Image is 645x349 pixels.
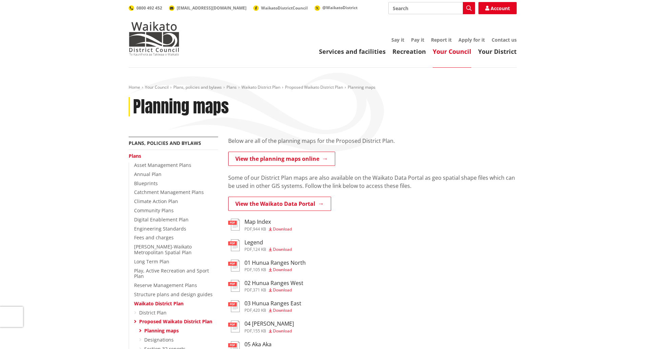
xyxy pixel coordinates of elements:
[244,260,306,266] h3: 01 Hunua Ranges North
[228,239,292,252] a: Legend pdf,124 KB Download
[134,216,189,223] a: Digital Enablement Plan
[315,5,358,10] a: @WaikatoDistrict
[134,291,213,298] a: Structure plans and design guides
[129,5,162,11] a: 0800 492 452
[244,287,252,293] span: pdf
[228,219,240,231] img: document-pdf.svg
[228,239,240,251] img: document-pdf.svg
[228,260,306,272] a: 01 Hunua Ranges North pdf,105 KB Download
[273,226,292,232] span: Download
[244,328,252,334] span: pdf
[134,162,191,168] a: Asset Management Plans
[129,153,141,159] a: Plans
[144,336,174,343] a: Designations
[136,5,162,11] span: 0800 492 452
[273,246,292,252] span: Download
[228,197,331,211] a: View the Waikato Data Portal
[244,329,294,333] div: ,
[253,267,266,272] span: 105 KB
[144,327,179,334] a: Planning maps
[261,5,308,11] span: WaikatoDistrictCouncil
[244,307,252,313] span: pdf
[253,328,266,334] span: 155 KB
[228,260,240,271] img: document-pdf.svg
[244,321,294,327] h3: 04 [PERSON_NAME]
[244,226,252,232] span: pdf
[348,84,375,90] span: Planning maps
[244,308,301,312] div: ,
[228,219,292,231] a: Map Index pdf,944 KB Download
[134,267,209,280] a: Play, Active Recreation and Sport Plan
[244,300,301,307] h3: 03 Hunua Ranges East
[145,84,169,90] a: Your Council
[134,198,178,204] a: Climate Action Plan
[244,239,292,246] h3: Legend
[129,84,140,90] a: Home
[273,307,292,313] span: Download
[228,280,240,292] img: document-pdf.svg
[139,318,212,325] a: Proposed Waikato District Plan
[139,309,167,316] a: District Plan
[244,227,292,231] div: ,
[241,84,280,90] a: Waikato District Plan
[411,37,424,43] a: Pay it
[273,287,292,293] span: Download
[431,37,452,43] a: Report it
[244,219,292,225] h3: Map Index
[134,225,186,232] a: Engineering Standards
[173,84,222,90] a: Plans, policies and bylaws
[134,171,162,177] a: Annual Plan
[228,174,517,190] p: Some of our District Plan maps are also available on the Waikato Data Portal as geo spatial shape...
[228,321,240,332] img: document-pdf.svg
[228,321,294,333] a: 04 [PERSON_NAME] pdf,155 KB Download
[129,140,201,146] a: Plans, policies and bylaws
[322,5,358,10] span: @WaikatoDistrict
[134,282,197,288] a: Reserve Management Plans
[244,288,303,292] div: ,
[228,137,517,145] p: Below are all of the planning maps for the Proposed District Plan.
[177,5,246,11] span: [EMAIL_ADDRESS][DOMAIN_NAME]
[244,267,252,272] span: pdf
[458,37,485,43] a: Apply for it
[134,207,174,214] a: Community Plans
[134,243,192,256] a: [PERSON_NAME]-Waikato Metropolitan Spatial Plan
[244,247,292,252] div: ,
[319,47,386,56] a: Services and facilities
[228,280,303,292] a: 02 Hunua Ranges West pdf,371 KB Download
[169,5,246,11] a: [EMAIL_ADDRESS][DOMAIN_NAME]
[285,84,343,90] a: Proposed Waikato District Plan
[433,47,471,56] a: Your Council
[244,268,306,272] div: ,
[253,5,308,11] a: WaikatoDistrictCouncil
[391,37,404,43] a: Say it
[129,85,517,90] nav: breadcrumb
[227,84,237,90] a: Plans
[244,246,252,252] span: pdf
[388,2,475,14] input: Search input
[134,300,184,307] a: Waikato District Plan
[253,226,266,232] span: 944 KB
[253,287,266,293] span: 371 KB
[273,328,292,334] span: Download
[129,22,179,56] img: Waikato District Council - Te Kaunihera aa Takiwaa o Waikato
[478,47,517,56] a: Your District
[253,246,266,252] span: 124 KB
[134,180,158,187] a: Blueprints
[253,307,266,313] span: 420 KB
[134,258,169,265] a: Long Term Plan
[244,280,303,286] h3: 02 Hunua Ranges West
[478,2,517,14] a: Account
[273,267,292,272] span: Download
[133,97,229,117] h1: Planning maps
[244,341,292,348] h3: 05 Aka Aka
[492,37,517,43] a: Contact us
[134,234,174,241] a: Fees and charges
[228,300,240,312] img: document-pdf.svg
[228,300,301,312] a: 03 Hunua Ranges East pdf,420 KB Download
[228,152,335,166] a: View the planning maps online
[392,47,426,56] a: Recreation
[134,189,204,195] a: Catchment Management Plans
